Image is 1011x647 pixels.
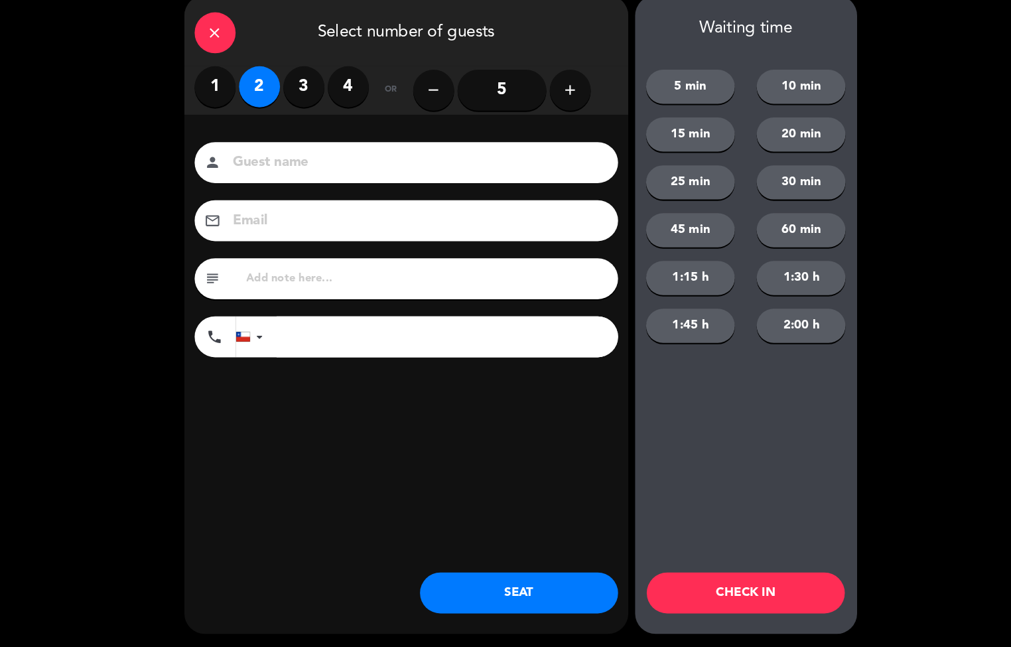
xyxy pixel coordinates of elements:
[179,13,610,82] div: Select number of guests
[628,225,714,258] button: 45 min
[628,179,714,212] button: 25 min
[628,318,714,351] button: 1:45 h
[628,574,821,614] button: CHECK IN
[225,221,583,244] input: Email
[628,86,714,119] button: 5 min
[201,42,217,58] i: close
[199,281,215,297] i: subject
[617,36,833,56] div: Waiting time
[735,132,821,165] button: 20 min
[358,82,401,129] div: or
[318,82,358,122] label: 4
[408,574,600,614] button: SEAT
[628,271,714,305] button: 1:15 h
[401,86,441,125] button: remove
[413,98,429,113] i: remove
[201,337,217,353] i: phone
[735,318,821,351] button: 2:00 h
[189,82,229,122] label: 1
[275,82,315,122] label: 3
[232,82,272,122] label: 2
[534,86,574,125] button: add
[199,168,215,184] i: person
[230,326,260,364] div: Chile: +56
[735,225,821,258] button: 60 min
[199,224,215,240] i: email
[546,98,562,113] i: add
[225,165,583,188] input: Guest name
[735,86,821,119] button: 10 min
[238,279,590,298] input: Add note here...
[735,179,821,212] button: 30 min
[735,271,821,305] button: 1:30 h
[628,132,714,165] button: 15 min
